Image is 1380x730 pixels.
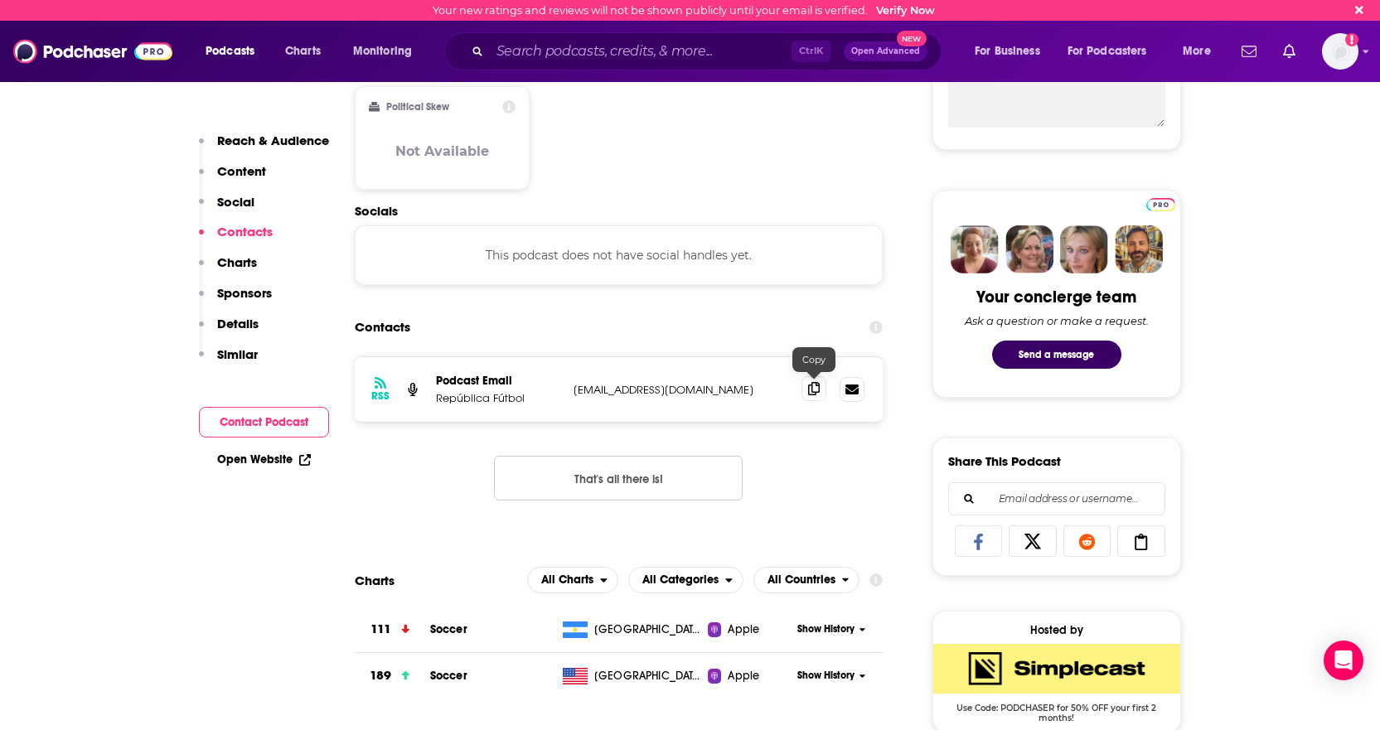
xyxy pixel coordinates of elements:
input: Email address or username... [962,483,1151,515]
a: Soccer [430,669,467,683]
p: Reach & Audience [217,133,329,148]
span: New [897,31,927,46]
span: Show History [797,622,855,636]
a: Verify Now [876,4,935,17]
h2: Countries [753,567,860,593]
a: Share on Facebook [955,525,1003,557]
div: Your new ratings and reviews will not be shown publicly until your email is verified. [433,4,935,17]
button: Nothing here. [494,456,743,500]
p: Sponsors [217,285,272,301]
span: All Categories [642,574,719,586]
button: open menu [963,38,1061,65]
span: Monitoring [353,40,412,63]
button: Content [199,163,266,194]
a: Share on X/Twitter [1009,525,1057,557]
p: Podcast Email [436,374,560,388]
a: Open Website [217,452,311,467]
h2: Political Skew [386,101,449,113]
a: 111 [355,607,430,652]
a: 189 [355,653,430,699]
h3: 111 [370,620,391,639]
button: Contact Podcast [199,407,329,438]
a: [GEOGRAPHIC_DATA] [556,668,708,684]
h3: RSS [371,389,390,403]
a: Share on Reddit [1063,525,1111,557]
button: Reach & Audience [199,133,329,163]
span: For Podcasters [1068,40,1147,63]
div: Open Intercom Messenger [1324,641,1363,680]
button: Social [199,194,254,225]
a: Show notifications dropdown [1235,37,1263,65]
button: open menu [527,567,618,593]
svg: Email not verified [1345,33,1358,46]
span: For Business [975,40,1040,63]
span: Show History [797,669,855,683]
img: SimpleCast Deal: Use Code: PODCHASER for 50% OFF your first 2 months! [933,644,1180,694]
a: Copy Link [1117,525,1165,557]
a: Show notifications dropdown [1276,37,1302,65]
input: Search podcasts, credits, & more... [490,38,792,65]
a: Pro website [1146,196,1175,211]
div: Search followers [948,482,1165,515]
button: open menu [1171,38,1232,65]
div: Hosted by [933,623,1180,637]
button: Details [199,316,259,346]
p: República Fútbol [436,391,560,405]
span: All Countries [767,574,835,586]
p: [EMAIL_ADDRESS][DOMAIN_NAME] [574,383,789,397]
img: Barbara Profile [1005,225,1053,273]
a: Charts [274,38,331,65]
span: Charts [285,40,321,63]
a: Soccer [430,622,467,636]
img: Podchaser Pro [1146,198,1175,211]
h2: Categories [628,567,743,593]
img: User Profile [1322,33,1358,70]
span: More [1183,40,1211,63]
div: Copy [792,347,835,372]
h3: 189 [370,666,391,685]
button: Sponsors [199,285,272,316]
button: open menu [628,567,743,593]
h2: Contacts [355,312,410,343]
button: Show History [792,669,871,683]
span: Argentina [594,621,702,638]
button: open menu [753,567,860,593]
button: open menu [1057,38,1171,65]
h2: Platforms [527,567,618,593]
a: Apple [708,621,792,638]
h3: Not Available [395,143,489,159]
span: Apple [728,621,759,638]
a: [GEOGRAPHIC_DATA] [556,621,708,638]
span: Use Code: PODCHASER for 50% OFF your first 2 months! [933,694,1180,723]
button: Show History [792,622,871,636]
img: Podchaser - Follow, Share and Rate Podcasts [13,36,172,67]
img: Jules Profile [1060,225,1108,273]
button: Show profile menu [1322,33,1358,70]
p: Social [217,194,254,210]
button: Send a message [992,341,1121,369]
a: SimpleCast Deal: Use Code: PODCHASER for 50% OFF your first 2 months! [933,644,1180,722]
div: This podcast does not have social handles yet. [355,225,884,285]
button: Open AdvancedNew [844,41,927,61]
div: Your concierge team [976,287,1136,307]
span: Apple [728,668,759,684]
img: Jon Profile [1115,225,1163,273]
button: Contacts [199,224,273,254]
p: Contacts [217,224,273,239]
p: Similar [217,346,258,362]
h2: Charts [355,573,395,588]
p: Content [217,163,266,179]
button: Similar [199,346,258,377]
h3: Share This Podcast [948,453,1061,469]
span: Ctrl K [792,41,830,62]
span: United States [594,668,702,684]
div: Ask a question or make a request. [965,314,1149,327]
h2: Socials [355,203,884,219]
span: All Charts [541,574,593,586]
button: open menu [341,38,433,65]
span: Podcasts [206,40,254,63]
a: Apple [708,668,792,684]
